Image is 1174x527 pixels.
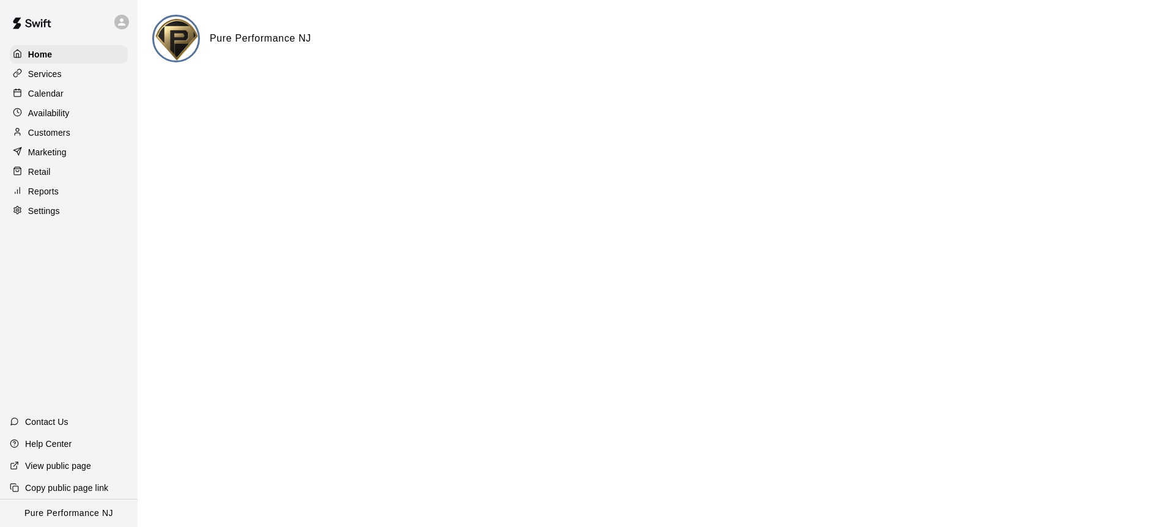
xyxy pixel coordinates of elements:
a: Availability [10,104,128,122]
p: Reports [28,185,59,197]
p: Marketing [28,146,67,158]
a: Home [10,45,128,64]
a: Marketing [10,143,128,161]
p: Availability [28,107,70,119]
a: Customers [10,123,128,142]
p: Settings [28,205,60,217]
p: Help Center [25,438,72,450]
p: Services [28,68,62,80]
a: Services [10,65,128,83]
p: Customers [28,127,70,139]
p: Copy public page link [25,482,108,494]
p: View public page [25,460,91,472]
h6: Pure Performance NJ [210,31,311,46]
a: Retail [10,163,128,181]
a: Calendar [10,84,128,103]
p: Retail [28,166,51,178]
p: Pure Performance NJ [24,507,113,520]
img: Pure Performance NJ logo [154,17,200,62]
p: Calendar [28,87,64,100]
a: Reports [10,182,128,201]
a: Settings [10,202,128,220]
p: Contact Us [25,416,68,428]
p: Home [28,48,53,61]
